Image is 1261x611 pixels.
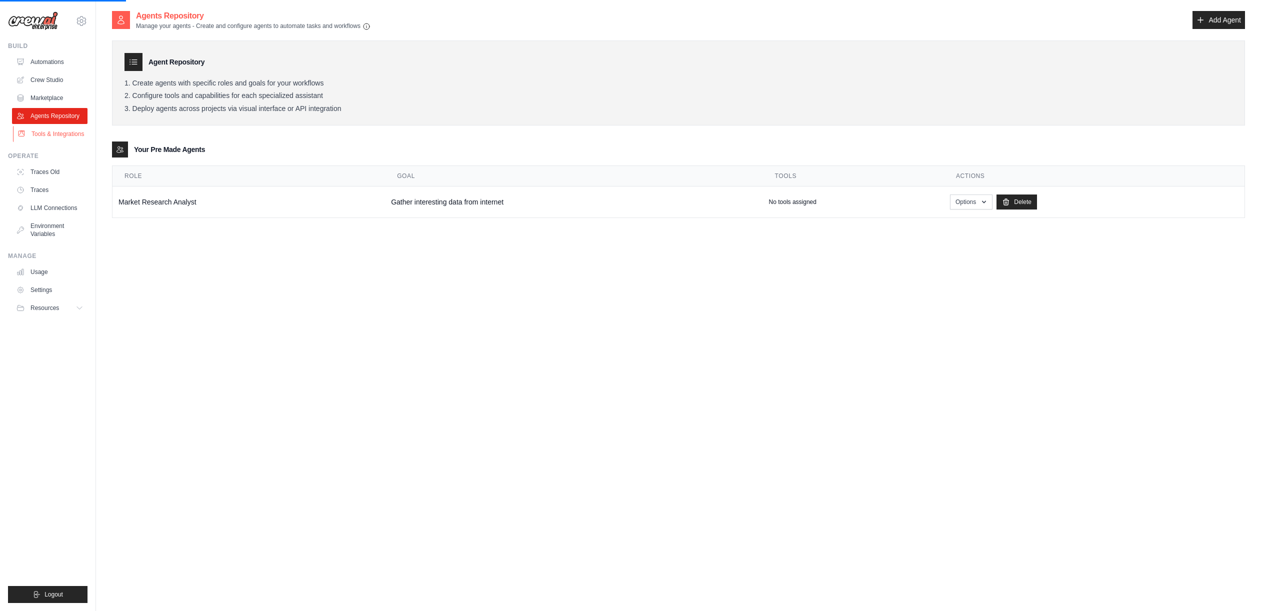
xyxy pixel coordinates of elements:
button: Options [950,194,992,209]
a: Crew Studio [12,72,87,88]
li: Create agents with specific roles and goals for your workflows [124,79,1232,88]
span: Logout [44,590,63,598]
a: Marketplace [12,90,87,106]
th: Tools [763,166,944,186]
button: Logout [8,586,87,603]
h3: Agent Repository [148,57,204,67]
div: Build [8,42,87,50]
td: Gather interesting data from internet [385,186,762,218]
a: Agents Repository [12,108,87,124]
h3: Your Pre Made Agents [134,144,205,154]
p: Manage your agents - Create and configure agents to automate tasks and workflows [136,22,370,30]
a: Add Agent [1192,11,1245,29]
button: Resources [12,300,87,316]
th: Goal [385,166,762,186]
a: Automations [12,54,87,70]
img: Logo [8,11,58,30]
a: Usage [12,264,87,280]
li: Configure tools and capabilities for each specialized assistant [124,91,1232,100]
a: Delete [996,194,1037,209]
a: LLM Connections [12,200,87,216]
th: Role [112,166,385,186]
span: Resources [30,304,59,312]
a: Environment Variables [12,218,87,242]
h2: Agents Repository [136,10,370,22]
th: Actions [944,166,1244,186]
td: Market Research Analyst [112,186,385,218]
a: Traces [12,182,87,198]
p: No tools assigned [769,198,816,206]
div: Manage [8,252,87,260]
a: Settings [12,282,87,298]
li: Deploy agents across projects via visual interface or API integration [124,104,1232,113]
a: Traces Old [12,164,87,180]
div: Operate [8,152,87,160]
a: Tools & Integrations [13,126,88,142]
